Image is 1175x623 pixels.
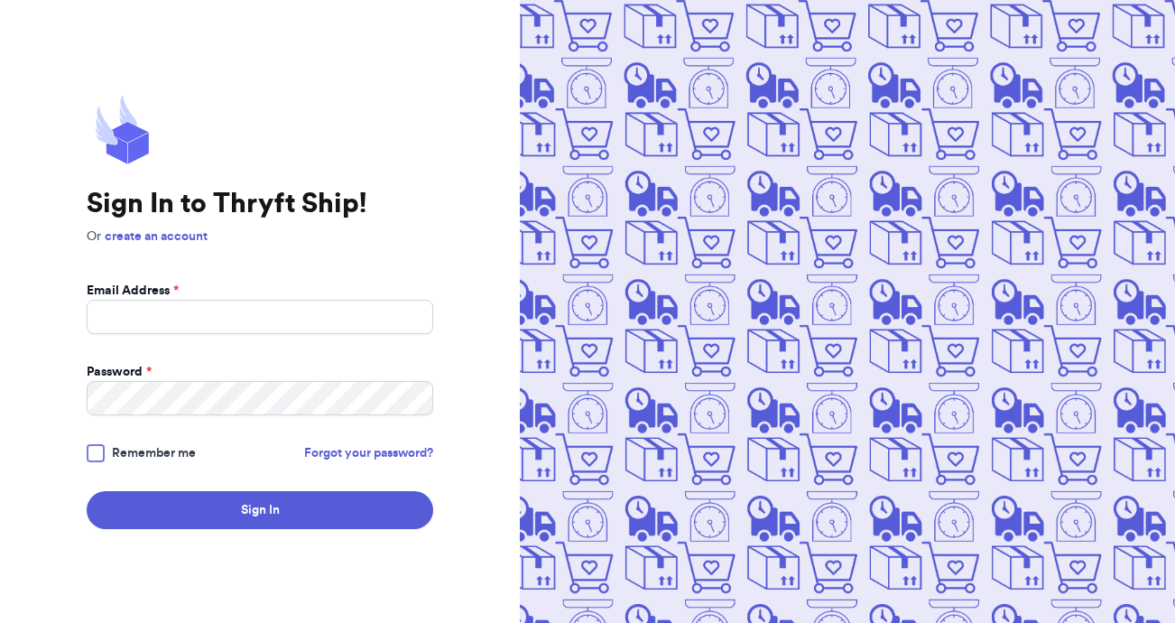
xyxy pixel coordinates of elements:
[87,228,433,246] p: Or
[87,491,433,529] button: Sign In
[105,230,208,243] a: create an account
[87,188,433,220] h1: Sign In to Thryft Ship!
[112,444,196,462] span: Remember me
[304,444,433,462] a: Forgot your password?
[87,363,152,381] label: Password
[87,282,179,300] label: Email Address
